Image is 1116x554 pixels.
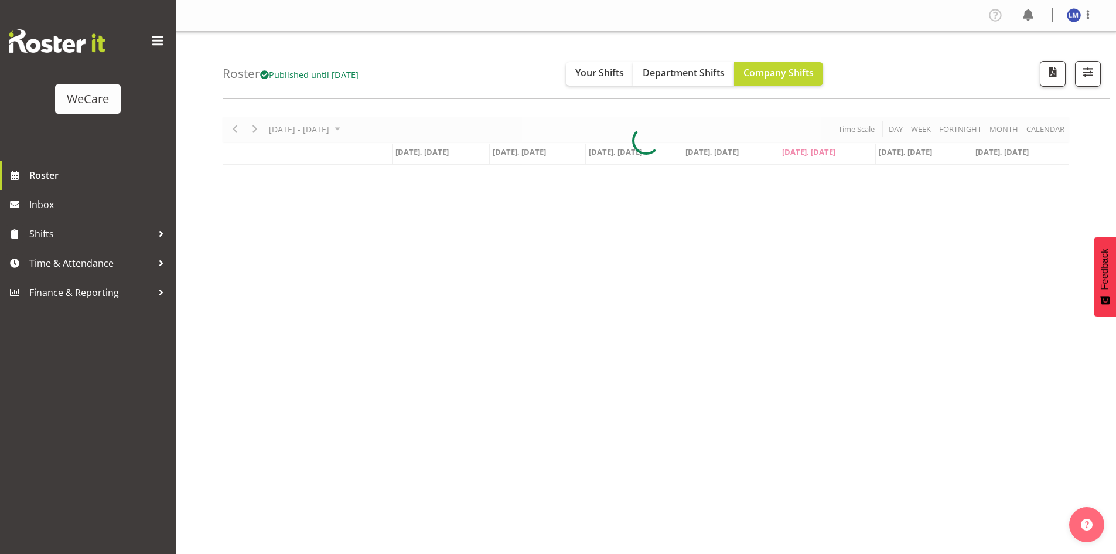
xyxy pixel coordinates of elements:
[9,29,105,53] img: Rosterit website logo
[1094,237,1116,317] button: Feedback - Show survey
[29,284,152,301] span: Finance & Reporting
[566,62,633,86] button: Your Shifts
[29,225,152,243] span: Shifts
[743,66,814,79] span: Company Shifts
[29,166,170,184] span: Roster
[1100,249,1110,290] span: Feedback
[1067,8,1081,22] img: lainie-montgomery10478.jpg
[633,62,734,86] button: Department Shifts
[29,254,152,272] span: Time & Attendance
[260,69,359,80] span: Published until [DATE]
[1075,61,1101,87] button: Filter Shifts
[1081,519,1093,531] img: help-xxl-2.png
[643,66,725,79] span: Department Shifts
[67,90,109,108] div: WeCare
[1040,61,1066,87] button: Download a PDF of the roster according to the set date range.
[575,66,624,79] span: Your Shifts
[223,67,359,80] h4: Roster
[29,196,170,213] span: Inbox
[734,62,823,86] button: Company Shifts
